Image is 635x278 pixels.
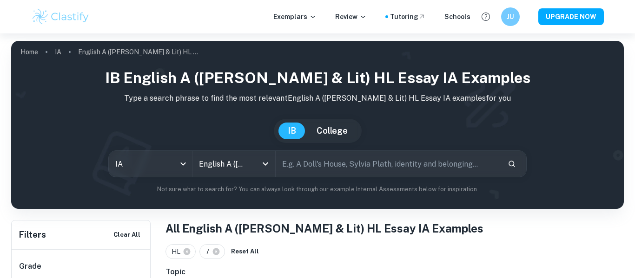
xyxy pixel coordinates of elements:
[278,123,305,139] button: IB
[205,246,214,257] span: 7
[11,41,624,209] img: profile cover
[109,151,192,177] div: IA
[19,261,144,272] h6: Grade
[172,246,185,257] span: HL
[165,220,624,237] h1: All English A ([PERSON_NAME] & Lit) HL Essay IA Examples
[505,12,516,22] h6: JU
[307,123,357,139] button: College
[444,12,470,22] a: Schools
[165,244,196,259] div: HL
[78,47,199,57] p: English A ([PERSON_NAME] & Lit) HL Essay
[165,266,624,278] h6: Topic
[19,93,616,104] p: Type a search phrase to find the most relevant English A ([PERSON_NAME] & Lit) HL Essay IA exampl...
[478,9,494,25] button: Help and Feedback
[273,12,317,22] p: Exemplars
[259,157,272,170] button: Open
[19,67,616,89] h1: IB English A ([PERSON_NAME] & Lit) HL Essay IA examples
[501,7,520,26] button: JU
[19,228,46,241] h6: Filters
[19,185,616,194] p: Not sure what to search for? You can always look through our example Internal Assessments below f...
[111,228,143,242] button: Clear All
[199,244,225,259] div: 7
[538,8,604,25] button: UPGRADE NOW
[276,151,500,177] input: E.g. A Doll's House, Sylvia Plath, identity and belonging...
[55,45,61,58] a: IA
[31,7,90,26] img: Clastify logo
[335,12,367,22] p: Review
[390,12,426,22] a: Tutoring
[20,45,38,58] a: Home
[229,245,261,259] button: Reset All
[504,156,520,172] button: Search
